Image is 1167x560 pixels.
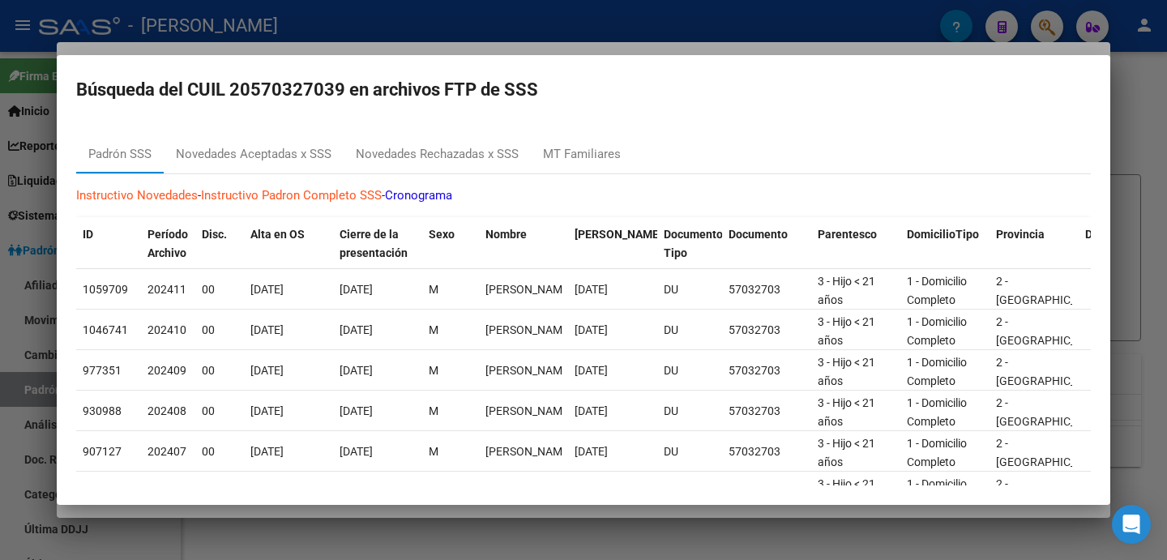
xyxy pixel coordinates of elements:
[83,445,122,458] span: 907127
[990,217,1079,271] datatable-header-cell: Provincia
[543,145,621,164] div: MT Familiares
[729,442,805,461] div: 57032703
[664,361,716,380] div: DU
[340,283,373,296] span: [DATE]
[664,483,716,502] div: DU
[250,404,284,417] span: [DATE]
[664,280,716,299] div: DU
[485,283,572,296] span: BADELI LUCAS
[250,323,284,336] span: [DATE]
[996,396,1105,428] span: 2 - [GEOGRAPHIC_DATA]
[250,283,284,296] span: [DATE]
[722,217,811,271] datatable-header-cell: Documento
[147,323,186,336] span: 202410
[333,217,422,271] datatable-header-cell: Cierre de la presentación
[340,228,408,259] span: Cierre de la presentación
[479,217,568,271] datatable-header-cell: Nombre
[202,361,237,380] div: 00
[575,404,608,417] span: [DATE]
[76,186,1091,205] p: - -
[575,283,608,296] span: [DATE]
[729,483,805,502] div: 57032703
[422,217,479,271] datatable-header-cell: Sexo
[996,275,1105,306] span: 2 - [GEOGRAPHIC_DATA]
[340,404,373,417] span: [DATE]
[250,445,284,458] span: [DATE]
[907,315,967,347] span: 1 - Domicilio Completo
[996,437,1105,468] span: 2 - [GEOGRAPHIC_DATA]
[485,228,527,241] span: Nombre
[385,188,452,203] a: Cronograma
[907,228,979,241] span: DomicilioTipo
[83,485,122,498] span: 835324
[575,323,608,336] span: [DATE]
[429,283,438,296] span: M
[907,437,967,468] span: 1 - Domicilio Completo
[88,145,152,164] div: Padrón SSS
[485,445,572,458] span: BADELI LUCAS
[1085,228,1160,241] span: Departamento
[900,217,990,271] datatable-header-cell: DomicilioTipo
[429,445,438,458] span: M
[250,364,284,377] span: [DATE]
[907,396,967,428] span: 1 - Domicilio Completo
[996,477,1105,509] span: 2 - [GEOGRAPHIC_DATA]
[485,323,572,336] span: BADELI LUCAS
[195,217,244,271] datatable-header-cell: Disc.
[657,217,722,271] datatable-header-cell: Documento Tipo
[429,485,438,498] span: M
[729,321,805,340] div: 57032703
[485,364,572,377] span: BADELI LUCAS
[907,275,967,306] span: 1 - Domicilio Completo
[729,280,805,299] div: 57032703
[811,217,900,271] datatable-header-cell: Parentesco
[147,485,186,498] span: 202406
[818,437,875,468] span: 3 - Hijo < 21 años
[664,321,716,340] div: DU
[429,323,438,336] span: M
[356,145,519,164] div: Novedades Rechazadas x SSS
[664,228,723,259] span: Documento Tipo
[147,445,186,458] span: 202407
[664,402,716,421] div: DU
[202,483,237,502] div: 00
[83,404,122,417] span: 930988
[202,402,237,421] div: 00
[1112,505,1151,544] div: Open Intercom Messenger
[429,404,438,417] span: M
[340,445,373,458] span: [DATE]
[147,404,186,417] span: 202408
[907,477,967,509] span: 1 - Domicilio Completo
[141,217,195,271] datatable-header-cell: Período Archivo
[83,323,128,336] span: 1046741
[176,145,331,164] div: Novedades Aceptadas x SSS
[202,442,237,461] div: 00
[340,323,373,336] span: [DATE]
[76,188,198,203] a: Instructivo Novedades
[250,228,305,241] span: Alta en OS
[485,485,572,498] span: BADELI LUCAS
[340,485,373,498] span: [DATE]
[76,75,1091,105] h2: Búsqueda del CUIL 20570327039 en archivos FTP de SSS
[729,402,805,421] div: 57032703
[996,228,1045,241] span: Provincia
[818,275,875,306] span: 3 - Hijo < 21 años
[83,228,93,241] span: ID
[485,404,572,417] span: BADELI LUCAS
[818,315,875,347] span: 3 - Hijo < 21 años
[83,364,122,377] span: 977351
[818,396,875,428] span: 3 - Hijo < 21 años
[818,477,875,509] span: 3 - Hijo < 21 años
[575,364,608,377] span: [DATE]
[575,445,608,458] span: [DATE]
[76,217,141,271] datatable-header-cell: ID
[244,217,333,271] datatable-header-cell: Alta en OS
[250,485,284,498] span: [DATE]
[818,356,875,387] span: 3 - Hijo < 21 años
[147,228,188,259] span: Período Archivo
[907,356,967,387] span: 1 - Domicilio Completo
[429,228,455,241] span: Sexo
[996,315,1105,347] span: 2 - [GEOGRAPHIC_DATA]
[575,228,665,241] span: [PERSON_NAME].
[729,228,788,241] span: Documento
